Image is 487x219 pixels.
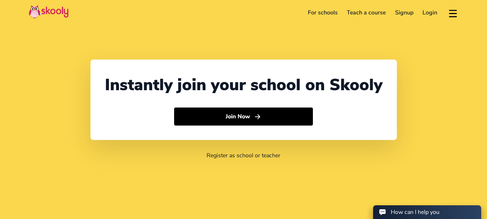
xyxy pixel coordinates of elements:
a: Login [418,7,442,18]
ion-icon: arrow forward outline [254,113,261,121]
a: Teach a course [342,7,390,18]
a: For schools [303,7,342,18]
a: Register as school or teacher [207,152,280,159]
button: menu outline [448,7,458,19]
a: Signup [390,7,418,18]
button: Join Nowarrow forward outline [174,108,313,126]
div: Instantly join your school on Skooly [105,74,382,96]
img: Skooly [29,5,68,19]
